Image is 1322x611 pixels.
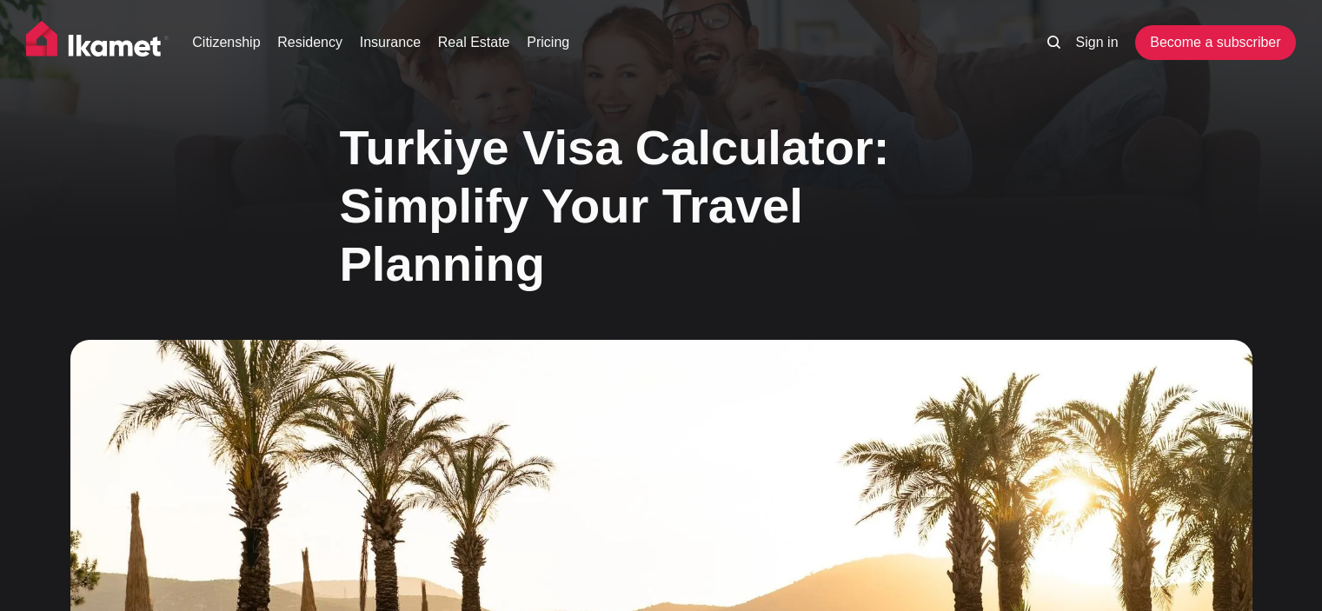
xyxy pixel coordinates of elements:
a: Insurance [360,32,421,53]
a: Citizenship [192,32,260,53]
a: Residency [277,32,342,53]
img: Ikamet home [26,21,169,64]
a: Become a subscriber [1135,25,1295,60]
a: Pricing [527,32,569,53]
h1: Turkiye Visa Calculator: Simplify Your Travel Planning [340,118,983,294]
a: Real Estate [438,32,510,53]
a: Sign in [1076,32,1119,53]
